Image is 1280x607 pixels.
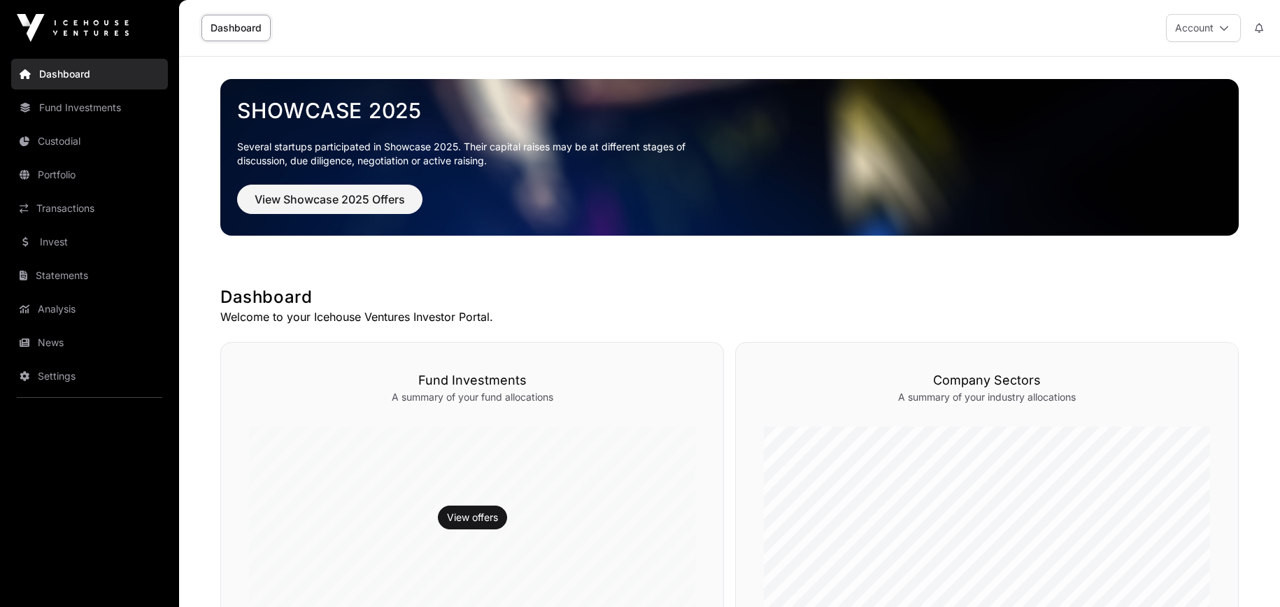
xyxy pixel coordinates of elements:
p: A summary of your fund allocations [249,390,695,404]
a: Dashboard [201,15,271,41]
h3: Fund Investments [249,371,695,390]
p: Welcome to your Icehouse Ventures Investor Portal. [220,308,1239,325]
a: Dashboard [11,59,168,90]
a: Settings [11,361,168,392]
img: Icehouse Ventures Logo [17,14,129,42]
a: Statements [11,260,168,291]
span: View Showcase 2025 Offers [255,191,405,208]
button: View Showcase 2025 Offers [237,185,422,214]
a: Custodial [11,126,168,157]
h1: Dashboard [220,286,1239,308]
button: View offers [438,506,507,529]
p: A summary of your industry allocations [764,390,1210,404]
a: News [11,327,168,358]
a: View offers [447,510,498,524]
a: View Showcase 2025 Offers [237,199,422,213]
h3: Company Sectors [764,371,1210,390]
a: Analysis [11,294,168,324]
a: Showcase 2025 [237,98,1222,123]
img: Showcase 2025 [220,79,1239,236]
a: Invest [11,227,168,257]
button: Account [1166,14,1241,42]
p: Several startups participated in Showcase 2025. Their capital raises may be at different stages o... [237,140,707,168]
a: Portfolio [11,159,168,190]
a: Fund Investments [11,92,168,123]
a: Transactions [11,193,168,224]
